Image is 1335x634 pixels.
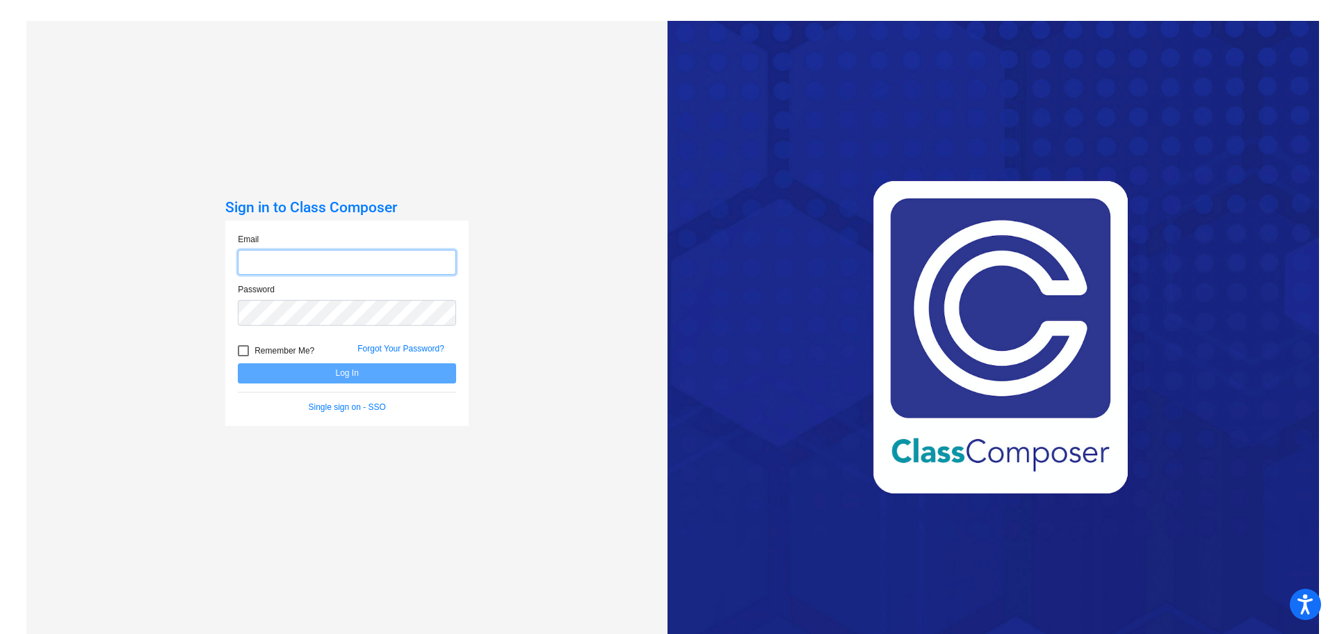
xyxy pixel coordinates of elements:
label: Password [238,283,275,296]
span: Remember Me? [254,342,314,359]
label: Email [238,233,259,246]
a: Forgot Your Password? [357,344,444,354]
a: Single sign on - SSO [309,402,386,412]
button: Log In [238,363,456,383]
h3: Sign in to Class Composer [225,199,469,216]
